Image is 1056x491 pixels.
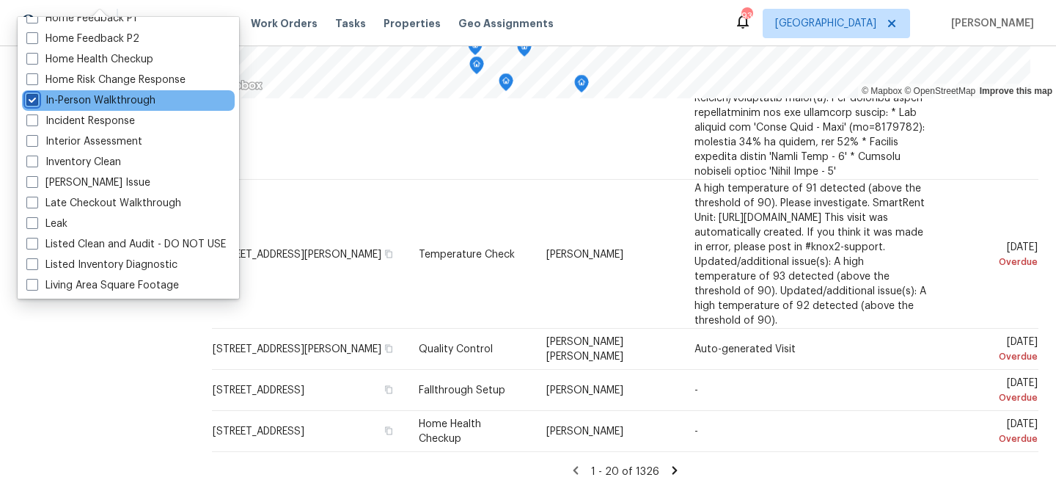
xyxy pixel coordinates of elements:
[26,196,181,211] label: Late Checkout Walkthrough
[26,93,155,108] label: In-Person Walkthrough
[694,183,926,325] span: A high temperature of 91 detected (above the threshold of 90). Please investigate. SmartRent Unit...
[213,249,381,259] span: [STREET_ADDRESS][PERSON_NAME]
[468,37,483,60] div: Map marker
[335,18,366,29] span: Tasks
[574,75,589,98] div: Map marker
[26,73,186,87] label: Home Risk Change Response
[591,467,659,477] span: 1 - 20 of 1326
[546,426,623,437] span: [PERSON_NAME]
[26,134,142,149] label: Interior Assessment
[382,247,395,260] button: Copy Address
[694,385,698,396] span: -
[213,385,304,396] span: [STREET_ADDRESS]
[26,32,139,46] label: Home Feedback P2
[951,432,1038,446] div: Overdue
[26,258,177,272] label: Listed Inventory Diagnostic
[517,39,532,62] div: Map marker
[140,16,170,31] span: Visits
[775,16,876,31] span: [GEOGRAPHIC_DATA]
[213,344,381,354] span: [STREET_ADDRESS][PERSON_NAME]
[694,344,796,354] span: Auto-generated Visit
[546,385,623,396] span: [PERSON_NAME]
[951,390,1038,405] div: Overdue
[419,344,493,354] span: Quality Control
[904,86,975,96] a: OpenStreetMap
[26,237,226,252] label: Listed Clean and Audit - DO NOT USE
[546,249,623,259] span: [PERSON_NAME]
[382,383,395,396] button: Copy Address
[951,349,1038,364] div: Overdue
[951,419,1038,446] span: [DATE]
[188,16,233,31] span: Projects
[469,57,484,79] div: Map marker
[384,16,441,31] span: Properties
[213,426,304,437] span: [STREET_ADDRESS]
[951,337,1038,364] span: [DATE]
[26,278,179,293] label: Living Area Square Footage
[26,175,150,190] label: [PERSON_NAME] Issue
[382,424,395,437] button: Copy Address
[419,419,481,444] span: Home Health Checkup
[26,217,67,231] label: Leak
[546,337,623,362] span: [PERSON_NAME] [PERSON_NAME]
[862,86,902,96] a: Mapbox
[945,16,1034,31] span: [PERSON_NAME]
[951,241,1038,269] span: [DATE]
[419,249,515,259] span: Temperature Check
[251,16,318,31] span: Work Orders
[951,378,1038,405] span: [DATE]
[499,73,513,96] div: Map marker
[458,16,554,31] span: Geo Assignments
[382,342,395,355] button: Copy Address
[694,426,698,437] span: -
[50,16,98,31] span: Maestro
[741,9,752,23] div: 93
[26,155,121,170] label: Inventory Clean
[26,11,137,26] label: Home Feedback P1
[980,86,1052,96] a: Improve this map
[26,52,153,67] label: Home Health Checkup
[419,385,505,396] span: Fallthrough Setup
[26,114,135,128] label: Incident Response
[951,254,1038,269] div: Overdue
